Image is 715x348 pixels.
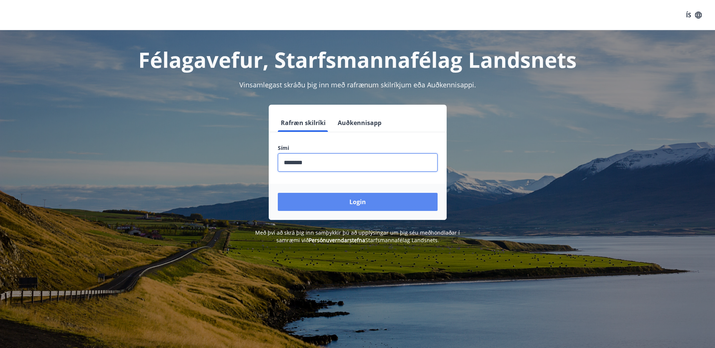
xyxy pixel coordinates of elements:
span: Vinsamlegast skráðu þig inn með rafrænum skilríkjum eða Auðkennisappi. [239,80,476,89]
button: Rafræn skilríki [278,114,329,132]
a: Persónuverndarstefna [309,237,365,244]
h1: Félagavefur, Starfsmannafélag Landsnets [95,45,620,74]
span: Með því að skrá þig inn samþykkir þú að upplýsingar um þig séu meðhöndlaðar í samræmi við Starfsm... [255,229,460,244]
button: Login [278,193,438,211]
button: ÍS [682,8,706,22]
button: Auðkennisapp [335,114,384,132]
label: Sími [278,144,438,152]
